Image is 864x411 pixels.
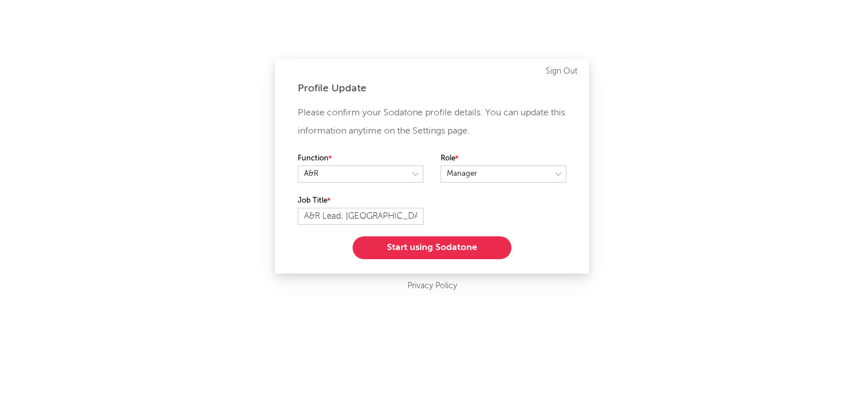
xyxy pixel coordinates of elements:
[407,279,457,293] a: Privacy Policy
[298,104,566,140] p: Please confirm your Sodatone profile details. You can update this information anytime on the Sett...
[298,82,566,95] div: Profile Update
[441,152,566,166] label: Role
[353,236,511,259] button: Start using Sodatone
[546,65,578,78] a: Sign Out
[298,152,423,166] label: Function
[298,194,423,208] label: Job Title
